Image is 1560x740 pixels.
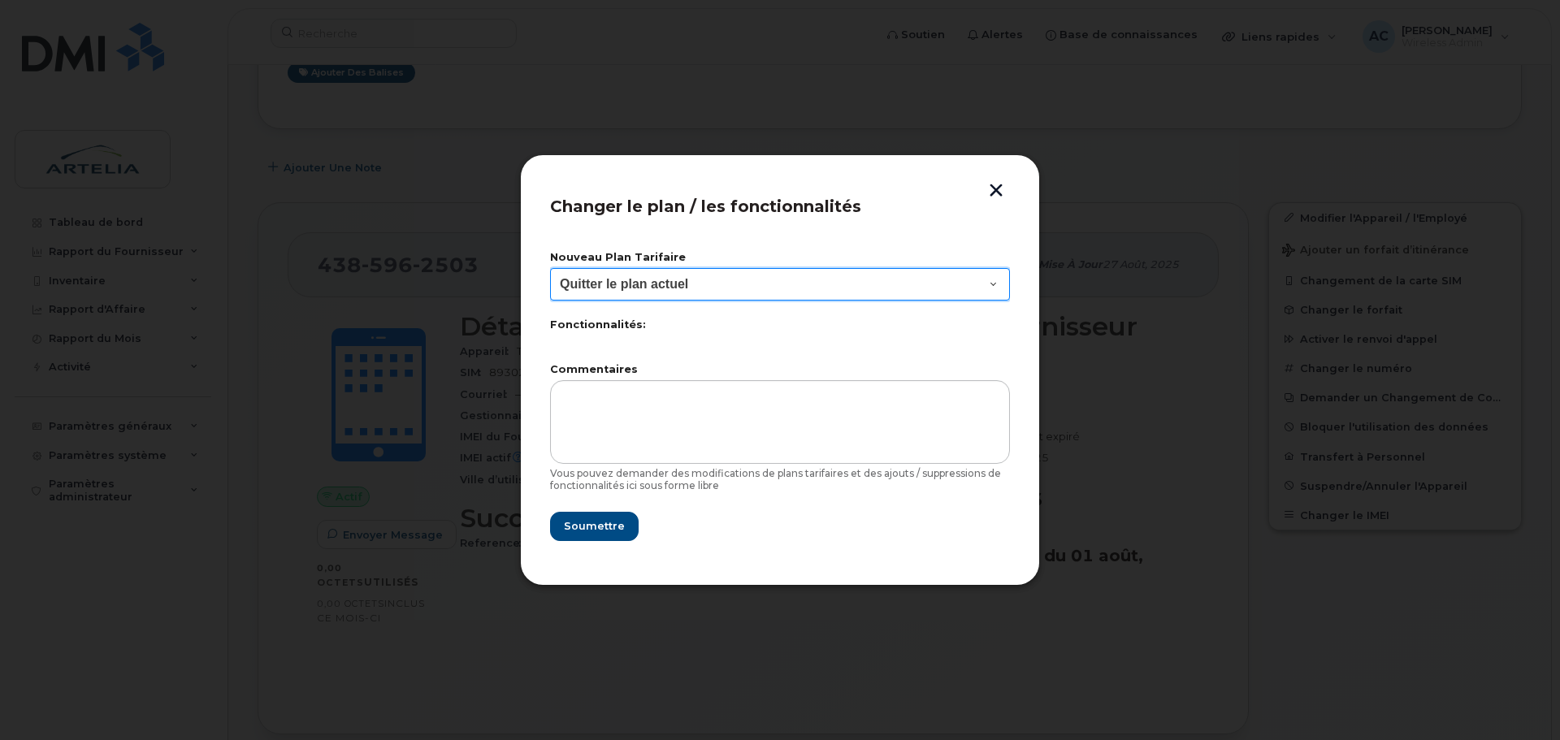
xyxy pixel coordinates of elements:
span: Changer le plan / les fonctionnalités [550,197,861,216]
label: Nouveau Plan Tarifaire [550,253,1010,263]
button: Soumettre [550,512,639,541]
label: Fonctionnalités: [550,320,1010,331]
div: Vous pouvez demander des modifications de plans tarifaires et des ajouts / suppressions de foncti... [550,467,1010,492]
span: Soumettre [564,518,625,534]
label: Commentaires [550,365,1010,375]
